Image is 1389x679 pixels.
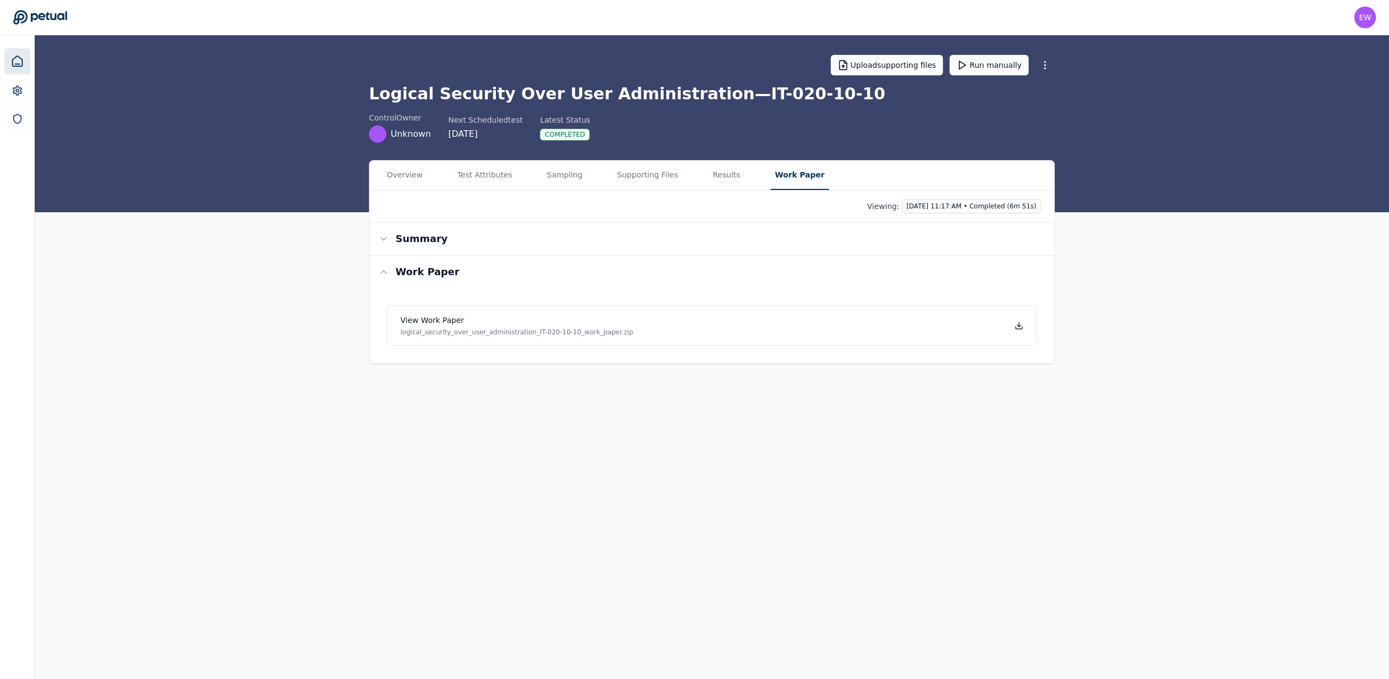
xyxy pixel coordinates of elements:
button: More Options [1035,55,1055,75]
div: control Owner [369,112,431,123]
div: Completed [540,129,590,141]
button: Run manually [950,55,1029,75]
button: Results [709,161,745,190]
button: [DATE] 11:17 AM • Completed (6m 51s) [902,199,1041,213]
h1: Logical Security Over User Administration — IT-020-10-10 [369,84,1055,104]
a: Go to Dashboard [13,10,67,25]
h3: Work paper [396,264,460,280]
span: Unknown [391,128,431,141]
p: Viewing: [867,201,900,212]
a: Dashboard [4,48,30,74]
button: Sampling [543,161,587,190]
div: Latest Status [540,115,590,125]
h4: View work paper [400,315,633,326]
div: [DATE] [448,128,523,141]
button: Summary [369,223,1054,255]
button: Work paper [369,256,1054,288]
button: Overview [383,161,427,190]
a: SOC 1 Reports [5,107,29,131]
button: Work Paper [770,161,829,190]
button: Uploadsupporting files [831,55,944,75]
h3: Summary [396,231,448,246]
button: Test Attributes [453,161,517,190]
p: logical_security_over_user_administration_IT-020-10-10_work_paper.zip [400,328,633,337]
div: Next Scheduled test [448,115,523,125]
a: Settings [5,79,29,103]
button: Supporting Files [613,161,683,190]
span: EW [1359,12,1372,23]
